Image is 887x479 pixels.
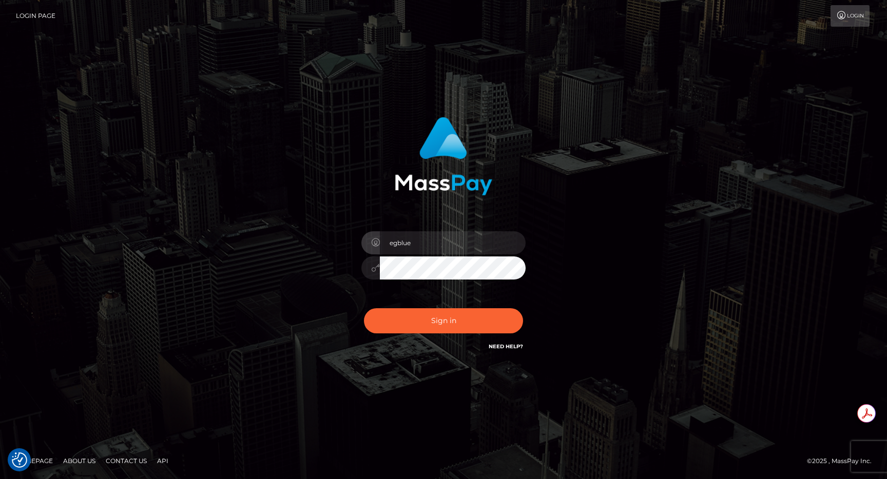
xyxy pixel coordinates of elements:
a: About Us [59,453,100,469]
a: Need Help? [489,343,523,350]
img: MassPay Login [395,117,492,195]
a: Login Page [16,5,55,27]
input: Username... [380,231,526,254]
a: Login [831,5,870,27]
button: Consent Preferences [12,452,27,468]
a: Contact Us [102,453,151,469]
button: Sign in [364,308,523,333]
a: API [153,453,172,469]
a: Homepage [11,453,57,469]
div: © 2025 , MassPay Inc. [807,455,879,467]
img: Revisit consent button [12,452,27,468]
